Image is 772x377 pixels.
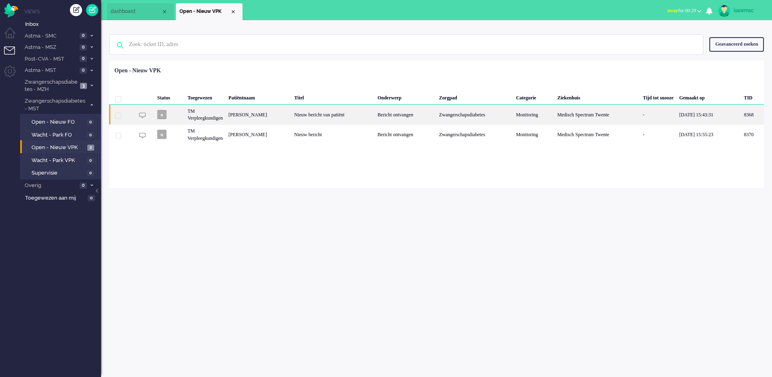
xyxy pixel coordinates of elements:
[23,19,101,28] a: Inbox
[4,5,18,11] a: Omnidesk
[513,88,555,105] div: Categorie
[87,170,94,176] span: 0
[4,65,22,84] li: Admin menu
[741,105,764,124] div: 8368
[230,8,236,15] div: Close tab
[185,88,226,105] div: Toegewezen
[640,105,677,124] div: -
[32,144,85,152] span: Open - Nieuw VPK
[436,88,513,105] div: Zorgpad
[436,124,513,144] div: Zwangerschapsdiabetes
[4,46,22,65] li: Tickets menu
[80,83,87,89] span: 3
[110,35,131,56] img: ic-search-icon.svg
[640,88,677,105] div: Tijd tot snooze
[555,88,640,105] div: Ziekenhuis
[23,67,77,74] span: Astma - MST
[555,105,640,124] div: Medisch Spectrum Twente
[436,105,513,124] div: Zwangerschapsdiabetes
[291,124,375,144] div: Nieuw bericht
[676,105,741,124] div: [DATE] 15:43:31
[32,157,85,164] span: Wacht - Park VPK
[87,158,94,164] span: 0
[179,8,230,15] span: Open - Nieuw VPK
[123,35,692,54] input: Zoek: ticket ID, adres
[226,124,291,144] div: [PERSON_NAME]
[23,182,77,190] span: Overig
[375,88,436,105] div: Onderwerp
[23,143,100,152] a: Open - Nieuw VPK 2
[375,105,436,124] div: Bericht ontvangen
[86,4,98,16] a: Quick Ticket
[139,132,146,139] img: ic_chat_grey.svg
[32,169,85,177] span: Supervisie
[23,130,100,139] a: Wacht - Park FO 0
[375,124,436,144] div: Bericht ontvangen
[111,8,161,15] span: dashboard
[114,67,161,75] div: Open - Nieuw VPK
[70,4,82,16] div: Creëer ticket
[4,27,22,46] li: Dashboard menu
[23,55,77,63] span: Post-CVA - MST
[185,124,226,144] div: TM Verpleegkundigen
[662,5,706,17] button: awayfor 00:29
[157,110,167,119] span: o
[23,117,100,126] a: Open - Nieuw FO 0
[87,132,94,138] span: 0
[25,21,101,28] span: Inbox
[23,78,78,93] span: Zwangerschapsdiabetes - MZH
[32,118,85,126] span: Open - Nieuw FO
[139,112,146,119] img: ic_chat_grey.svg
[107,3,174,20] li: Dashboard
[741,124,764,144] div: 8370
[717,5,764,17] a: isawmsc
[80,44,87,51] span: 0
[24,8,101,15] li: Views
[80,183,87,189] span: 0
[226,105,291,124] div: [PERSON_NAME]
[87,145,94,151] span: 2
[709,37,764,51] div: Geavanceerd zoeken
[23,156,100,164] a: Wacht - Park VPK 0
[80,67,87,74] span: 0
[513,105,555,124] div: Monitoring
[109,124,764,144] div: 8370
[640,124,677,144] div: -
[185,105,226,124] div: TM Verpleegkundigen
[291,88,375,105] div: Titel
[157,130,167,139] span: o
[676,88,741,105] div: Gemaakt op
[4,3,18,17] img: flow_omnibird.svg
[25,194,85,202] span: Toegewezen aan mij
[23,193,101,202] a: Toegewezen aan mij 0
[718,5,730,17] img: avatar
[513,124,555,144] div: Monitoring
[161,8,168,15] div: Close tab
[154,88,185,105] div: Status
[667,8,678,13] span: away
[676,124,741,144] div: [DATE] 15:55:23
[667,8,696,13] span: for 00:29
[734,6,764,15] div: isawmsc
[555,124,640,144] div: Medisch Spectrum Twente
[88,195,95,201] span: 0
[32,131,85,139] span: Wacht - Park FO
[109,105,764,124] div: 8368
[23,44,77,51] span: Astma - MSZ
[291,105,375,124] div: Nieuw bericht van patiënt
[80,33,87,39] span: 0
[87,119,94,125] span: 0
[176,3,243,20] li: View
[662,2,706,20] li: awayfor 00:29
[741,88,764,105] div: TID
[80,56,87,62] span: 0
[226,88,291,105] div: Patiëntnaam
[23,168,100,177] a: Supervisie 0
[23,97,86,112] span: Zwangerschapsdiabetes - MST
[23,32,77,40] span: Astma - SMC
